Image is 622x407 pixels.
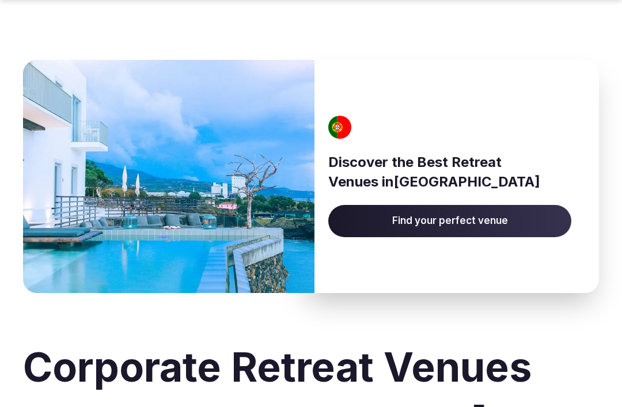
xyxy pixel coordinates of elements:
[325,116,356,139] img: Portugal's flag
[23,60,314,293] img: Banner image for Portugal representative of the country
[328,205,571,237] a: Find your perfect venue
[328,153,571,191] h3: Discover the Best Retreat Venues in [GEOGRAPHIC_DATA]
